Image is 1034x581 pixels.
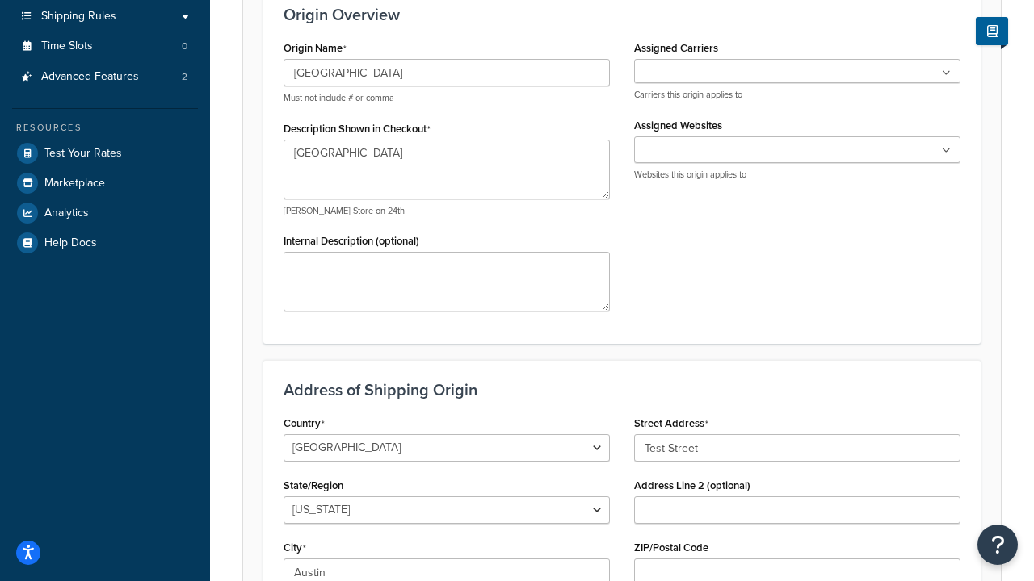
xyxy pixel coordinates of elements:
button: Open Resource Center [977,525,1018,565]
label: Country [284,417,325,430]
label: Assigned Websites [634,119,722,132]
h3: Origin Overview [284,6,960,23]
a: Shipping Rules [12,2,198,31]
a: Time Slots0 [12,31,198,61]
label: ZIP/Postal Code [634,541,708,554]
span: Help Docs [44,236,97,250]
span: Shipping Rules [41,10,116,23]
span: Advanced Features [41,70,139,84]
a: Marketplace [12,169,198,198]
p: Websites this origin applies to [634,169,960,181]
span: Test Your Rates [44,147,122,161]
p: Must not include # or comma [284,92,610,104]
span: 2 [182,70,187,84]
p: [PERSON_NAME] Store on 24th [284,205,610,217]
label: State/Region [284,479,343,491]
div: Resources [12,121,198,135]
label: Internal Description (optional) [284,235,419,247]
button: Show Help Docs [976,17,1008,45]
span: Marketplace [44,177,105,190]
li: Time Slots [12,31,198,61]
label: City [284,541,306,554]
label: Origin Name [284,42,347,55]
label: Address Line 2 (optional) [634,479,750,491]
label: Assigned Carriers [634,42,718,54]
textarea: [GEOGRAPHIC_DATA] [284,140,610,199]
h3: Address of Shipping Origin [284,381,960,399]
a: Analytics [12,199,198,228]
label: Street Address [634,417,708,430]
a: Advanced Features2 [12,62,198,92]
a: Help Docs [12,228,198,257]
li: Advanced Features [12,62,198,92]
a: Test Your Rates [12,139,198,168]
label: Description Shown in Checkout [284,123,431,136]
span: Time Slots [41,40,93,53]
p: Carriers this origin applies to [634,89,960,101]
span: Analytics [44,207,89,220]
span: 0 [182,40,187,53]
